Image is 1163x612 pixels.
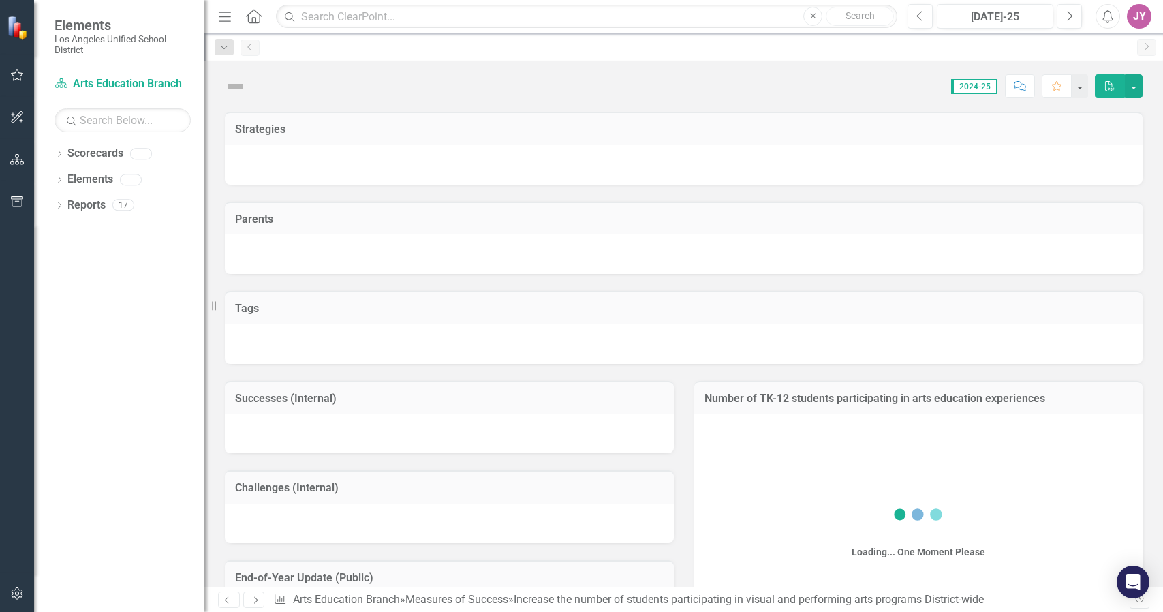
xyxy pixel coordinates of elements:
[235,572,664,584] h3: End-of-Year Update (Public)
[235,482,664,494] h3: Challenges (Internal)
[225,76,247,97] img: Not Defined
[276,5,897,29] input: Search ClearPoint...
[235,303,1132,315] h3: Tags
[942,9,1049,25] div: [DATE]-25
[112,200,134,211] div: 17
[67,198,106,213] a: Reports
[405,593,508,606] a: Measures of Success
[951,79,997,94] span: 2024-25
[235,213,1132,226] h3: Parents
[514,593,984,606] div: Increase the number of students participating in visual and performing arts programs District-wide
[937,4,1053,29] button: [DATE]-25
[826,7,894,26] button: Search
[235,123,1132,136] h3: Strategies
[293,593,400,606] a: Arts Education Branch
[846,10,875,21] span: Search
[1117,566,1149,598] div: Open Intercom Messenger
[1127,4,1151,29] button: JY
[55,108,191,132] input: Search Below...
[273,592,1129,608] div: » »
[55,76,191,92] a: Arts Education Branch
[235,393,664,405] h3: Successes (Internal)
[67,146,123,162] a: Scorecards
[55,33,191,56] small: Los Angeles Unified School District
[55,17,191,33] span: Elements
[6,14,32,40] img: ClearPoint Strategy
[67,172,113,187] a: Elements
[852,545,985,559] div: Loading... One Moment Please
[704,393,1133,405] h3: Number of TK-12 students participating in arts education experiences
